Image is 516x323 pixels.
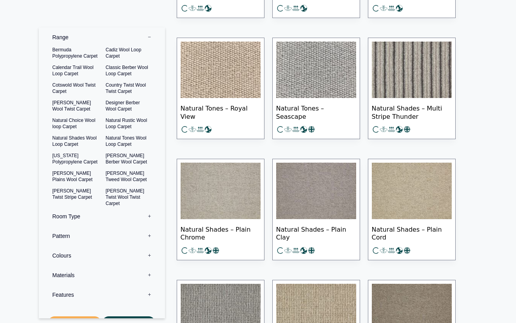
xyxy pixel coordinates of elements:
span: Natural Shades – Multi Stripe Thunder [372,98,452,125]
label: Room Type [45,207,159,226]
img: Natural Shades - Multi Stripe Thunder [372,42,452,98]
a: Natural Shades – Plain Chrome [177,159,264,260]
span: Natural Shades – Plain Chrome [181,219,261,247]
label: Pattern [45,226,159,246]
a: Natural Shades – Plain Cord [368,159,456,260]
img: Natural Tones - Royal View [181,42,261,98]
img: Natural Tones Seascape [276,42,356,98]
img: natural beige [372,163,452,219]
span: Natural Shades – Plain Clay [276,219,356,247]
label: Materials [45,265,159,285]
span: Natural Shades – Plain Cord [372,219,452,247]
img: modern light grey [181,163,261,219]
label: Colours [45,246,159,265]
a: Natural Shades – Multi Stripe Thunder [368,38,456,139]
span: Natural Tones – Royal View [181,98,261,125]
span: Natural Tones – Seascape [276,98,356,125]
a: Natural Tones – Seascape [272,38,360,139]
a: Natural Shades – Plain Clay [272,159,360,260]
label: Features [45,285,159,305]
label: Range [45,27,159,47]
img: organic grey wool loop [276,163,356,219]
a: Natural Tones – Royal View [177,38,264,139]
